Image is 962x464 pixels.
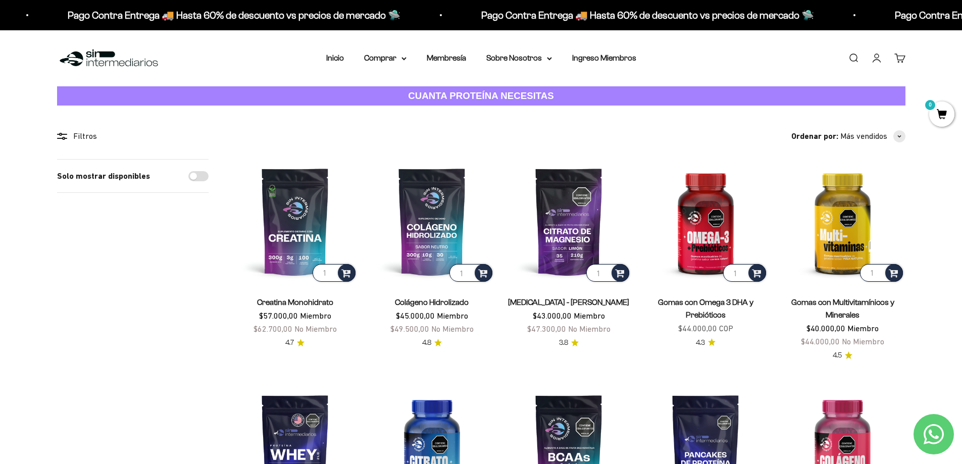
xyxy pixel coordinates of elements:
a: Gomas con Omega 3 DHA y Prebióticos [658,298,753,319]
a: Creatina Monohidrato [257,298,333,306]
button: Más vendidos [840,130,905,143]
label: Solo mostrar disponibles [57,170,150,183]
span: $45.000,00 [396,311,435,320]
span: No Miembro [431,324,474,333]
a: 3.83.8 de 5.0 estrellas [559,337,579,348]
span: $62.700,00 [254,324,292,333]
a: Membresía [427,54,466,62]
sale-price: $44.000,00 COP [678,322,733,335]
a: Gomas con Multivitamínicos y Minerales [791,298,894,319]
a: CUANTA PROTEÍNA NECESITAS [57,86,905,106]
span: No Miembro [294,324,337,333]
span: $43.000,00 [533,311,572,320]
summary: Comprar [364,51,407,65]
span: Miembro [847,324,879,333]
a: Inicio [326,54,344,62]
strong: CUANTA PROTEÍNA NECESITAS [408,90,554,101]
a: 4.84.8 de 5.0 estrellas [422,337,442,348]
span: 4.5 [833,350,842,361]
span: $44.000,00 [801,337,840,346]
span: Miembro [437,311,468,320]
span: $40.000,00 [806,324,845,333]
a: 4.54.5 de 5.0 estrellas [833,350,852,361]
span: $57.000,00 [259,311,298,320]
a: [MEDICAL_DATA] - [PERSON_NAME] [508,298,629,306]
a: 0 [929,110,954,121]
span: Más vendidos [840,130,887,143]
summary: Sobre Nosotros [486,51,552,65]
a: 4.34.3 de 5.0 estrellas [696,337,716,348]
span: No Miembro [842,337,884,346]
span: $47.300,00 [527,324,566,333]
span: Ordenar por: [791,130,838,143]
mark: 0 [924,99,936,111]
p: Pago Contra Entrega 🚚 Hasta 60% de descuento vs precios de mercado 🛸 [335,7,668,23]
div: Filtros [57,130,209,143]
span: No Miembro [568,324,611,333]
span: 4.3 [696,337,705,348]
span: Miembro [300,311,331,320]
a: Ingreso Miembros [572,54,636,62]
span: $49.500,00 [390,324,429,333]
span: 3.8 [559,337,568,348]
span: 4.7 [285,337,294,348]
a: 4.74.7 de 5.0 estrellas [285,337,305,348]
span: 4.8 [422,337,431,348]
span: Miembro [574,311,605,320]
a: Colágeno Hidrolizado [395,298,469,306]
